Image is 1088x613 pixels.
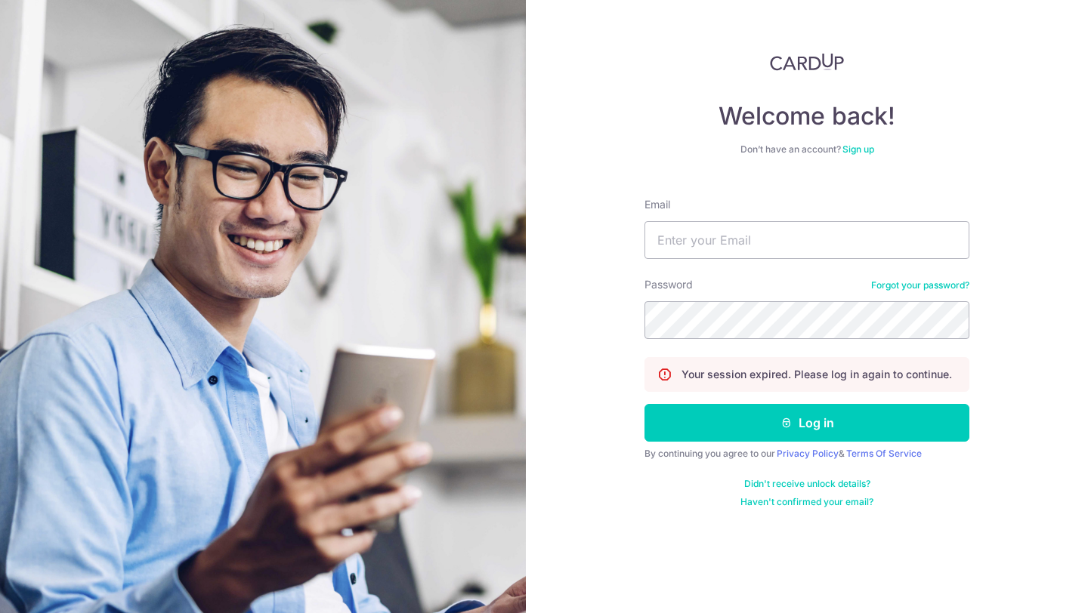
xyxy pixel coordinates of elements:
[644,448,969,460] div: By continuing you agree to our &
[644,101,969,131] h4: Welcome back!
[744,478,870,490] a: Didn't receive unlock details?
[842,143,874,155] a: Sign up
[777,448,839,459] a: Privacy Policy
[644,197,670,212] label: Email
[740,496,873,508] a: Haven't confirmed your email?
[644,404,969,442] button: Log in
[871,279,969,291] a: Forgot your password?
[770,53,844,71] img: CardUp Logo
[846,448,922,459] a: Terms Of Service
[644,143,969,156] div: Don’t have an account?
[644,221,969,259] input: Enter your Email
[682,367,952,382] p: Your session expired. Please log in again to continue.
[644,277,693,292] label: Password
